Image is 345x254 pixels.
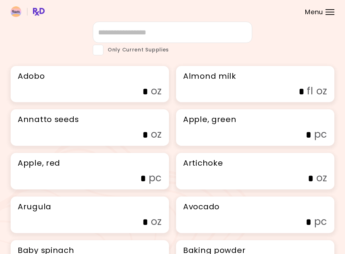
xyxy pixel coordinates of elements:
[199,127,327,141] label: pc
[11,6,45,17] img: RxDiet
[305,9,323,15] span: Menu
[40,86,148,97] input: oz
[18,71,162,82] h3: Adobo
[34,171,162,185] label: pc
[38,173,146,184] input: pc
[183,71,327,82] h3: Almond milk
[36,84,162,98] label: oz
[40,129,148,140] input: oz
[183,201,327,212] h3: Avocado
[203,217,311,228] input: pc
[201,171,327,185] label: oz
[196,86,304,97] input: fl oz
[183,114,327,125] h3: Apple, green
[203,129,311,140] input: pc
[18,201,162,212] h3: Arugula
[36,215,162,228] label: oz
[18,158,162,169] h3: Apple, red
[40,217,148,228] input: oz
[18,114,162,125] h3: Annatto seeds
[103,45,169,54] span: Only Current Supplies
[199,215,327,228] label: pc
[192,84,327,98] label: fl oz
[205,173,313,184] input: oz
[36,127,162,141] label: oz
[183,158,327,169] h3: Artichoke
